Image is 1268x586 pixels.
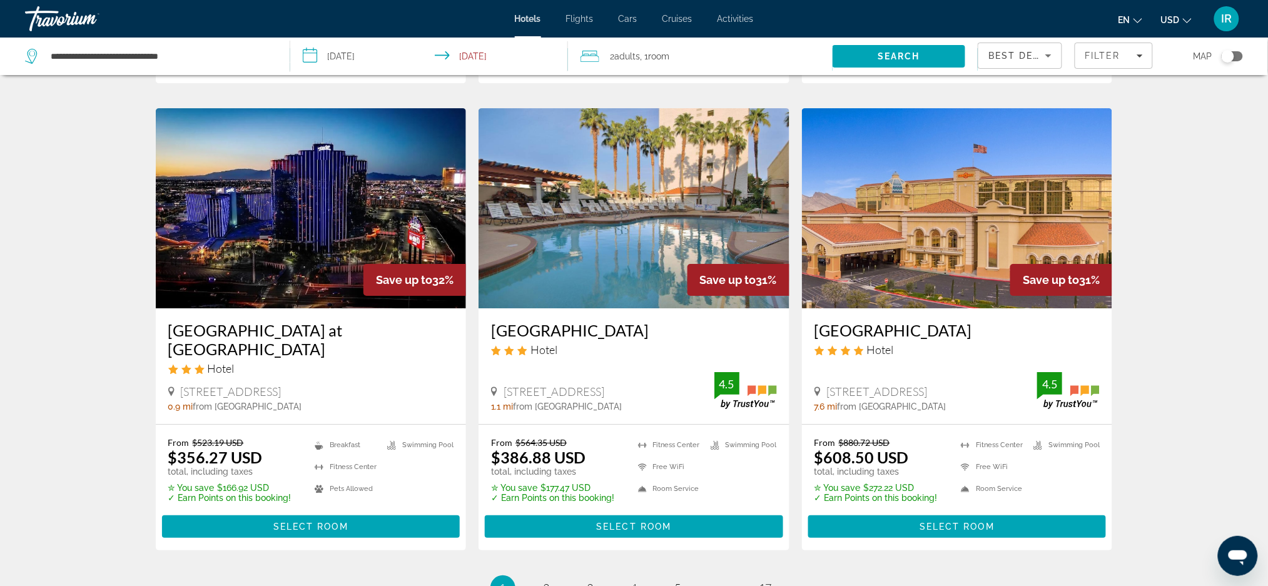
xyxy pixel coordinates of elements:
[193,437,244,448] del: $523.19 USD
[920,522,995,532] span: Select Room
[814,483,861,493] span: ✮ You save
[168,402,193,412] span: 0.9 mi
[162,518,460,532] a: Select Room
[168,493,292,503] p: ✓ Earn Points on this booking!
[827,385,928,398] span: [STREET_ADDRESS]
[632,437,704,453] li: Fitness Center
[1037,376,1062,392] div: 4.5
[662,14,692,24] a: Cruises
[491,437,512,448] span: From
[168,483,292,493] p: $166.92 USD
[568,38,833,75] button: Travelers: 2 adults, 0 children
[700,273,756,286] span: Save up to
[704,437,777,453] li: Swimming Pool
[814,493,938,503] p: ✓ Earn Points on this booking!
[814,321,1100,340] a: [GEOGRAPHIC_DATA]
[515,14,541,24] a: Hotels
[290,38,568,75] button: Select check in and out date
[632,481,704,497] li: Room Service
[1037,372,1100,409] img: TrustYou guest rating badge
[273,522,348,532] span: Select Room
[1218,536,1258,576] iframe: Button to launch messaging window
[814,483,938,493] p: $272.22 USD
[530,343,557,356] span: Hotel
[714,376,739,392] div: 4.5
[1161,15,1180,25] span: USD
[814,402,838,412] span: 7.6 mi
[839,437,890,448] del: $880.72 USD
[632,459,704,475] li: Free WiFi
[814,467,938,477] p: total, including taxes
[878,51,920,61] span: Search
[181,385,281,398] span: [STREET_ADDRESS]
[1222,13,1232,25] span: IR
[193,402,302,412] span: from [GEOGRAPHIC_DATA]
[1118,11,1142,29] button: Change language
[208,361,235,375] span: Hotel
[308,459,381,475] li: Fitness Center
[687,264,789,296] div: 31%
[1023,273,1079,286] span: Save up to
[1027,437,1100,453] li: Swimming Pool
[1010,264,1112,296] div: 31%
[49,47,271,66] input: Search hotel destination
[491,448,586,467] ins: $386.88 USD
[485,515,783,538] button: Select Room
[611,48,641,65] span: 2
[491,483,614,493] p: $177.47 USD
[168,483,215,493] span: ✮ You save
[566,14,594,24] a: Flights
[491,467,614,477] p: total, including taxes
[641,48,670,65] span: , 1
[1085,51,1120,61] span: Filter
[955,481,1027,497] li: Room Service
[376,273,432,286] span: Save up to
[491,493,614,503] p: ✓ Earn Points on this booking!
[363,264,466,296] div: 32%
[479,108,789,308] img: Gold Coast Hotel and Casino
[168,361,454,375] div: 3 star Hotel
[168,437,190,448] span: From
[718,14,754,24] a: Activities
[156,108,467,308] img: Masquerade Tower at Rio Hotel & Casino
[491,343,777,356] div: 3 star Hotel
[955,459,1027,475] li: Free WiFi
[814,437,836,448] span: From
[485,518,783,532] a: Select Room
[867,343,894,356] span: Hotel
[491,483,537,493] span: ✮ You save
[168,321,454,358] a: [GEOGRAPHIC_DATA] at [GEOGRAPHIC_DATA]
[955,437,1027,453] li: Fitness Center
[168,448,263,467] ins: $356.27 USD
[1212,51,1243,62] button: Toggle map
[596,522,671,532] span: Select Room
[1118,15,1130,25] span: en
[833,45,965,68] button: Search
[168,467,292,477] p: total, including taxes
[1210,6,1243,32] button: User Menu
[1161,11,1192,29] button: Change currency
[308,481,381,497] li: Pets Allowed
[649,51,670,61] span: Room
[25,3,150,35] a: Travorium
[504,385,604,398] span: [STREET_ADDRESS]
[513,402,622,412] span: from [GEOGRAPHIC_DATA]
[619,14,637,24] a: Cars
[162,515,460,538] button: Select Room
[515,437,567,448] del: $564.35 USD
[988,51,1053,61] span: Best Deals
[838,402,946,412] span: from [GEOGRAPHIC_DATA]
[814,343,1100,356] div: 4 star Hotel
[491,402,513,412] span: 1.1 mi
[802,108,1113,308] img: Suncoast Hotel and Casino
[808,518,1107,532] a: Select Room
